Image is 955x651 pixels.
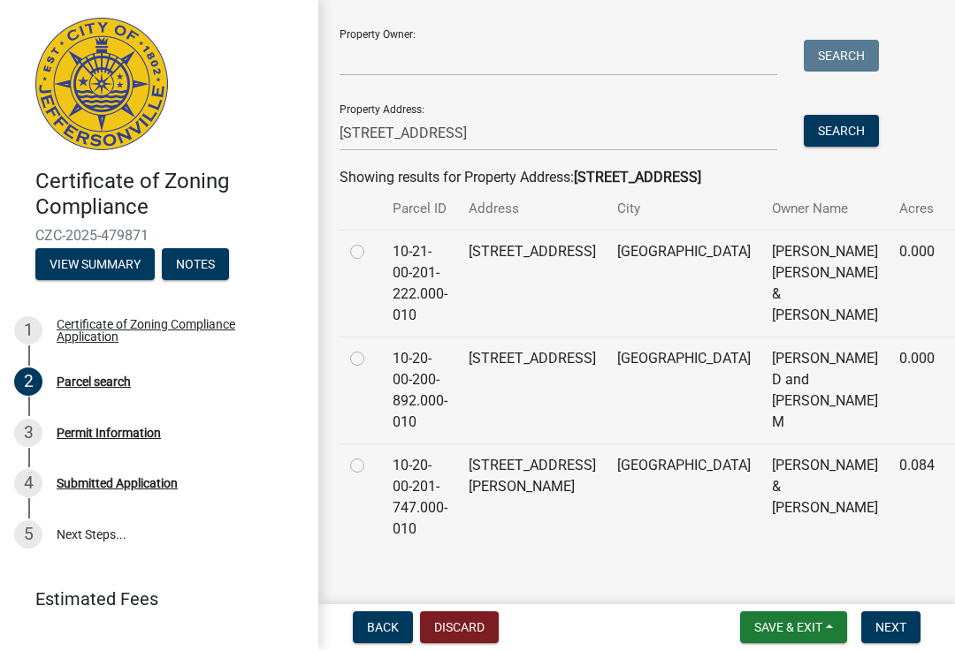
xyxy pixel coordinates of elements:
td: 0.000 [889,231,945,337]
span: Save & Exit [754,621,822,635]
td: 10-20-00-200-892.000-010 [382,337,458,444]
td: 10-20-00-201-747.000-010 [382,444,458,551]
td: 10-21-00-201-222.000-010 [382,231,458,337]
td: [GEOGRAPHIC_DATA] [607,444,761,551]
div: Certificate of Zoning Compliance Application [57,319,290,344]
th: Acres [889,189,945,231]
th: Owner Name [761,189,889,231]
button: Notes [162,249,229,281]
div: Parcel search [57,376,131,389]
td: [STREET_ADDRESS][PERSON_NAME] [458,444,607,551]
div: 4 [14,470,42,498]
strong: [STREET_ADDRESS] [574,170,701,186]
button: Back [353,612,413,644]
td: [STREET_ADDRESS] [458,231,607,337]
td: [GEOGRAPHIC_DATA] [607,231,761,337]
div: 1 [14,317,42,345]
td: [PERSON_NAME] [PERSON_NAME] & [PERSON_NAME] [761,231,889,337]
button: Search [804,41,879,72]
button: View Summary [35,249,155,281]
wm-modal-confirm: Notes [162,259,229,273]
div: 5 [14,521,42,549]
div: Showing results for Property Address: [340,168,934,189]
div: Permit Information [57,428,161,440]
th: City [607,189,761,231]
td: [STREET_ADDRESS] [458,337,607,444]
td: 0.000 [889,337,945,444]
td: [PERSON_NAME] D and [PERSON_NAME] M [761,337,889,444]
button: Search [804,116,879,148]
button: Save & Exit [740,612,847,644]
button: Discard [420,612,499,644]
button: Next [861,612,921,644]
span: CZC-2025-479871 [35,228,283,245]
div: Submitted Application [57,478,178,490]
th: Parcel ID [382,189,458,231]
img: City of Jeffersonville, Indiana [35,19,168,151]
span: Next [875,621,906,635]
h4: Certificate of Zoning Compliance [35,170,304,221]
td: [PERSON_NAME] & [PERSON_NAME] [761,444,889,551]
span: Back [367,621,399,635]
a: Estimated Fees [14,582,290,617]
div: 2 [14,368,42,397]
td: [GEOGRAPHIC_DATA] [607,337,761,444]
div: 3 [14,420,42,448]
wm-modal-confirm: Summary [35,259,155,273]
td: 0.084 [889,444,945,551]
th: Address [458,189,607,231]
